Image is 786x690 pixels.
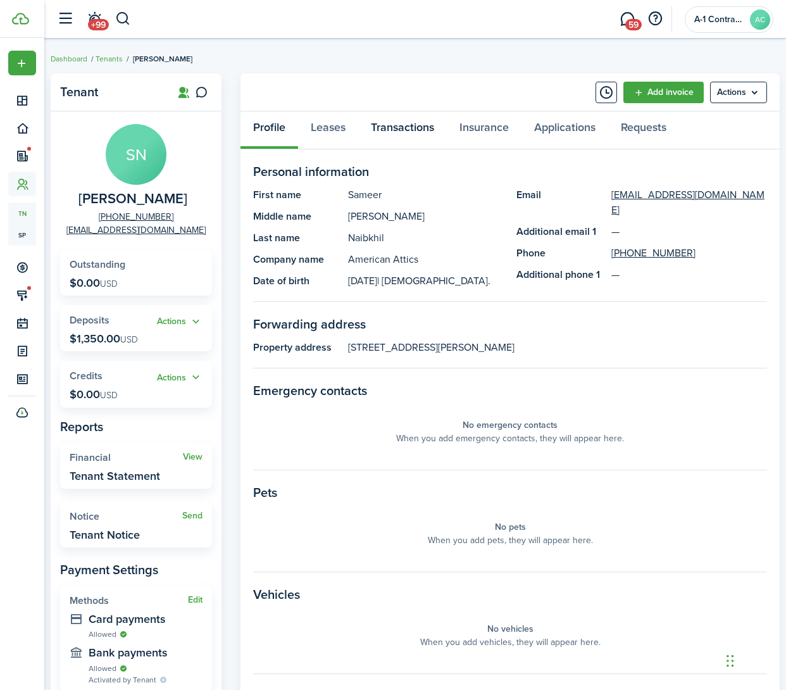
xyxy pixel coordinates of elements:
[12,13,29,25] img: TenantCloud
[188,595,203,605] button: Edit
[89,613,203,625] widget-stats-description: Card payments
[596,82,617,103] button: Timeline
[348,252,504,267] panel-main-description: American Attics
[253,252,342,267] panel-main-title: Company name
[723,629,786,690] iframe: Chat Widget
[70,388,118,401] p: $0.00
[516,224,605,239] panel-main-title: Additional email 1
[133,53,192,65] span: [PERSON_NAME]
[348,187,504,203] panel-main-description: Sameer
[516,246,605,261] panel-main-title: Phone
[88,19,109,30] span: +99
[53,7,77,31] button: Open sidebar
[516,187,605,218] panel-main-title: Email
[727,642,734,680] div: Drag
[428,534,593,547] panel-main-placeholder-description: When you add pets, they will appear here.
[253,209,342,224] panel-main-title: Middle name
[710,82,767,103] button: Open menu
[89,646,203,659] widget-stats-description: Bank payments
[99,210,173,223] a: [PHONE_NUMBER]
[694,15,745,24] span: A-1 Contractor Storage
[70,470,160,482] widget-stats-description: Tenant Statement
[70,511,182,522] widget-stats-title: Notice
[611,187,767,218] a: [EMAIL_ADDRESS][DOMAIN_NAME]
[51,53,87,65] a: Dashboard
[253,273,342,289] panel-main-title: Date of birth
[611,246,696,261] a: [PHONE_NUMBER]
[96,53,123,65] a: Tenants
[8,203,36,224] a: tn
[377,273,490,288] span: | [DEMOGRAPHIC_DATA].
[70,595,188,606] widget-stats-title: Methods
[608,111,679,149] a: Requests
[447,111,521,149] a: Insurance
[253,483,767,502] panel-main-section-title: Pets
[8,224,36,246] a: sp
[495,520,526,534] panel-main-placeholder-title: No pets
[358,111,447,149] a: Transactions
[253,230,342,246] panel-main-title: Last name
[60,417,212,436] panel-main-subtitle: Reports
[487,622,533,636] panel-main-placeholder-title: No vehicles
[516,267,605,282] panel-main-title: Additional phone 1
[253,315,767,334] panel-main-section-title: Forwarding address
[82,3,106,35] a: Notifications
[157,315,203,329] button: Open menu
[66,223,206,237] a: [EMAIL_ADDRESS][DOMAIN_NAME]
[298,111,358,149] a: Leases
[644,8,666,30] button: Open resource center
[521,111,608,149] a: Applications
[253,585,767,604] panel-main-section-title: Vehicles
[348,273,504,289] panel-main-description: [DATE]
[70,452,183,463] widget-stats-title: Financial
[100,389,118,402] span: USD
[348,230,504,246] panel-main-description: Naibkhil
[89,629,116,640] span: Allowed
[615,3,639,35] a: Messaging
[420,636,601,649] panel-main-placeholder-description: When you add vehicles, they will appear here.
[60,560,212,579] panel-main-subtitle: Payment Settings
[78,191,187,207] span: Sameer Naibkhil
[70,529,140,541] widget-stats-description: Tenant Notice
[100,277,118,291] span: USD
[750,9,770,30] avatar-text: AC
[463,418,558,432] panel-main-placeholder-title: No emergency contacts
[8,51,36,75] button: Open menu
[89,663,116,674] span: Allowed
[157,370,203,385] button: Open menu
[70,368,103,383] span: Credits
[157,315,203,329] button: Actions
[623,82,704,103] a: Add invoice
[70,313,109,327] span: Deposits
[106,124,166,185] avatar-text: SN
[70,257,125,272] span: Outstanding
[396,432,624,445] panel-main-placeholder-description: When you add emergency contacts, they will appear here.
[253,187,342,203] panel-main-title: First name
[183,452,203,462] a: View
[348,340,767,355] panel-main-description: [STREET_ADDRESS][PERSON_NAME]
[89,674,156,686] span: Activated by Tenant
[253,340,342,355] panel-main-title: Property address
[70,332,138,345] p: $1,350.00
[710,82,767,103] menu-btn: Actions
[115,8,131,30] button: Search
[253,162,767,181] panel-main-section-title: Personal information
[60,85,161,99] panel-main-title: Tenant
[625,19,642,30] span: 59
[70,277,118,289] p: $0.00
[253,381,767,400] panel-main-section-title: Emergency contacts
[120,333,138,346] span: USD
[157,370,203,385] button: Actions
[182,511,203,521] a: Send
[348,209,504,224] panel-main-description: [PERSON_NAME]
